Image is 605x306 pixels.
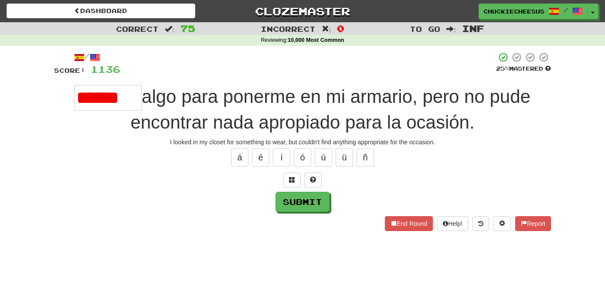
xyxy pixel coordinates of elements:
[315,148,332,167] button: ú
[479,3,588,19] a: chuckiecheesus /
[496,65,509,72] span: 25 %
[462,23,484,34] span: Inf
[385,216,433,231] button: End Round
[337,23,344,34] span: 0
[275,192,330,212] button: Submit
[283,173,301,187] button: Switch sentence to multiple choice alt+p
[116,24,159,33] span: Correct
[446,25,456,33] span: :
[564,7,568,13] span: /
[91,64,120,75] span: 1136
[54,138,551,146] div: I looked in my closet for something to wear, but couldn't find anything appropriate for the occas...
[515,216,551,231] button: Report
[288,37,344,43] strong: 10,000 Most Common
[483,7,544,15] span: chuckiecheesus
[437,216,468,231] button: Help!
[322,25,331,33] span: :
[336,148,353,167] button: ü
[357,148,374,167] button: ñ
[54,52,120,63] div: /
[410,24,440,33] span: To go
[304,173,322,187] button: Single letter hint - you only get 1 per sentence and score half the points! alt+h
[130,86,530,133] span: algo para ponerme en mi armario, pero no pude encontrar nada apropiado para la ocasión.
[7,3,195,18] a: Dashboard
[294,148,311,167] button: ó
[496,65,551,73] div: Mastered
[231,148,248,167] button: á
[252,148,269,167] button: é
[165,25,174,33] span: :
[472,216,489,231] button: Round history (alt+y)
[54,67,85,74] span: Score:
[208,3,397,19] a: Clozemaster
[261,24,316,33] span: Incorrect
[180,23,195,34] span: 75
[273,148,290,167] button: í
